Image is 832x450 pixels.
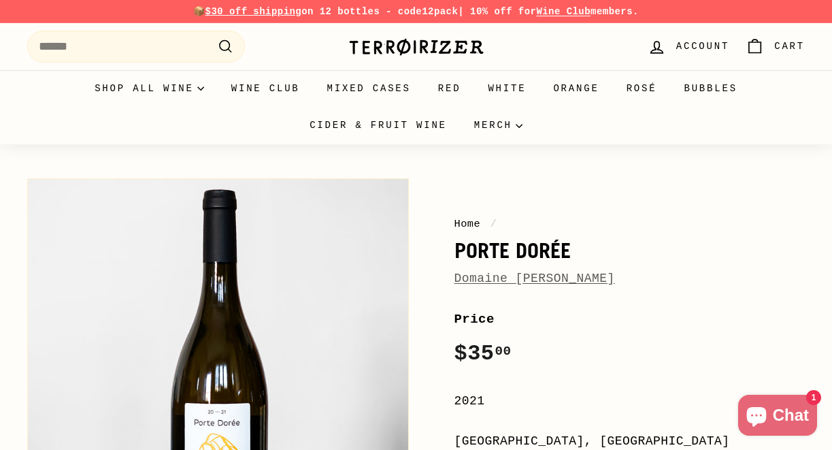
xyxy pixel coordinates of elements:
[734,395,821,439] inbox-online-store-chat: Shopify online store chat
[536,6,590,17] a: Wine Club
[676,39,729,54] span: Account
[737,27,813,67] a: Cart
[296,107,461,144] a: Cider & Fruit Wine
[774,39,805,54] span: Cart
[487,218,501,230] span: /
[454,391,805,411] div: 2021
[218,70,314,107] a: Wine Club
[454,216,805,232] nav: breadcrumbs
[454,272,615,285] a: Domaine [PERSON_NAME]
[81,70,218,107] summary: Shop all wine
[474,70,539,107] a: White
[422,6,458,17] strong: 12pack
[425,70,475,107] a: Red
[670,70,750,107] a: Bubbles
[454,239,805,262] h1: Porte Dorée
[539,70,612,107] a: Orange
[27,4,805,19] p: 📦 on 12 bottles - code | 10% off for members.
[454,341,512,366] span: $35
[613,70,671,107] a: Rosé
[495,344,511,359] sup: 00
[461,107,536,144] summary: Merch
[639,27,737,67] a: Account
[454,309,805,330] label: Price
[314,70,425,107] a: Mixed Cases
[205,6,302,17] span: $30 off shipping
[454,218,481,230] a: Home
